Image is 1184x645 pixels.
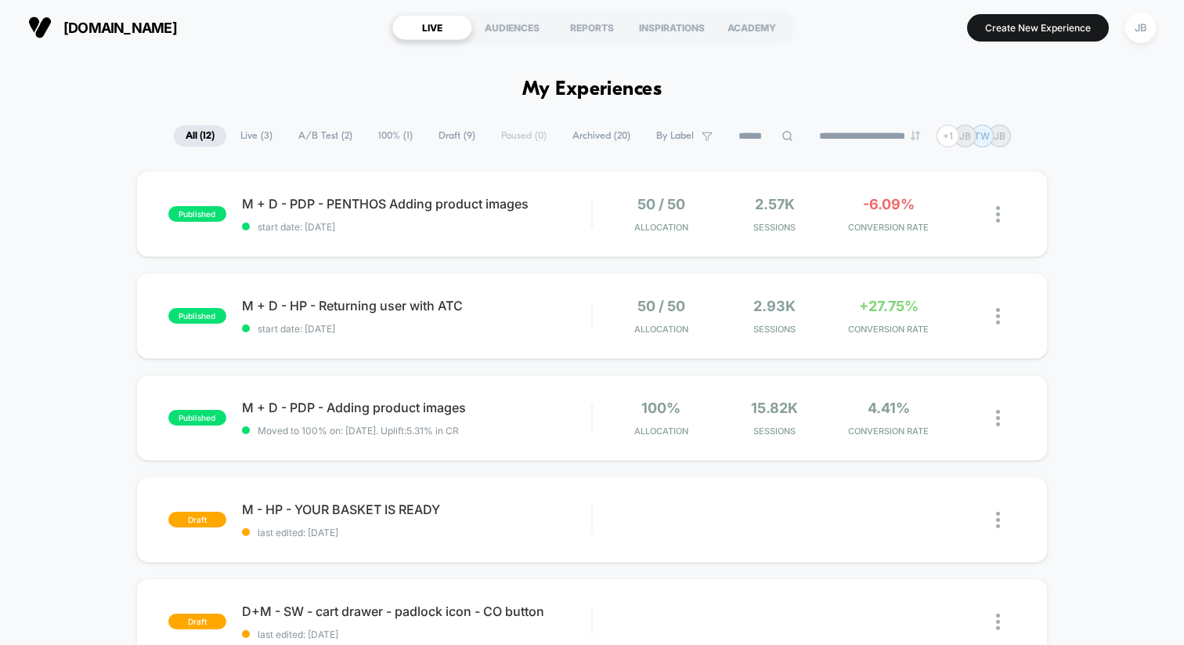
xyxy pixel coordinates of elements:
div: ACADEMY [712,15,792,40]
span: Moved to 100% on: [DATE] . Uplift: 5.31% in CR [258,425,459,437]
div: INSPIRATIONS [632,15,712,40]
span: Sessions [722,426,828,437]
div: + 1 [937,125,959,147]
span: 2.57k [755,196,795,212]
span: +27.75% [859,298,919,314]
span: 15.82k [751,400,798,416]
span: draft [168,614,226,629]
button: Create New Experience [967,14,1109,42]
span: published [168,308,226,324]
span: start date: [DATE] [242,221,591,233]
img: close [996,512,1000,528]
span: CONVERSION RATE [836,426,941,437]
span: draft [168,512,226,527]
div: JB [1125,13,1156,43]
img: Visually logo [28,16,52,39]
span: [DOMAIN_NAME] [63,20,177,36]
span: Sessions [722,324,828,335]
span: Allocation [634,222,688,233]
span: published [168,206,226,222]
p: JB [959,130,971,142]
span: M + D - PDP - PENTHOS Adding product images [242,196,591,212]
span: Live ( 3 ) [229,125,284,147]
span: M + D - PDP - Adding product images [242,400,591,415]
span: A/B Test ( 2 ) [287,125,364,147]
span: CONVERSION RATE [836,222,941,233]
span: -6.09% [863,196,915,212]
img: end [911,131,920,140]
img: close [996,410,1000,426]
span: 50 / 50 [637,298,685,314]
p: TW [974,130,990,142]
span: Archived ( 20 ) [561,125,642,147]
span: published [168,410,226,426]
span: 100% ( 1 ) [366,125,424,147]
span: All ( 12 ) [174,125,226,147]
div: LIVE [392,15,472,40]
span: 100% [641,400,680,416]
span: By Label [656,130,694,142]
span: last edited: [DATE] [242,629,591,640]
span: M + D - HP - Returning user with ATC [242,298,591,313]
button: JB [1121,12,1161,44]
span: 2.93k [753,298,796,314]
button: [DOMAIN_NAME] [23,15,182,40]
div: REPORTS [552,15,632,40]
span: 4.41% [868,400,910,416]
span: Allocation [634,426,688,437]
img: close [996,206,1000,223]
span: CONVERSION RATE [836,324,941,335]
span: M - HP - YOUR BASKET IS READY [242,502,591,517]
span: Sessions [722,222,828,233]
div: AUDIENCES [472,15,552,40]
span: 50 / 50 [637,196,685,212]
span: last edited: [DATE] [242,527,591,538]
img: close [996,614,1000,630]
span: start date: [DATE] [242,323,591,335]
span: D+M - SW - cart drawer - padlock icon - CO button [242,603,591,619]
img: close [996,308,1000,324]
p: JB [994,130,1005,142]
h1: My Experiences [522,78,662,101]
span: Draft ( 9 ) [427,125,487,147]
span: Allocation [634,324,688,335]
